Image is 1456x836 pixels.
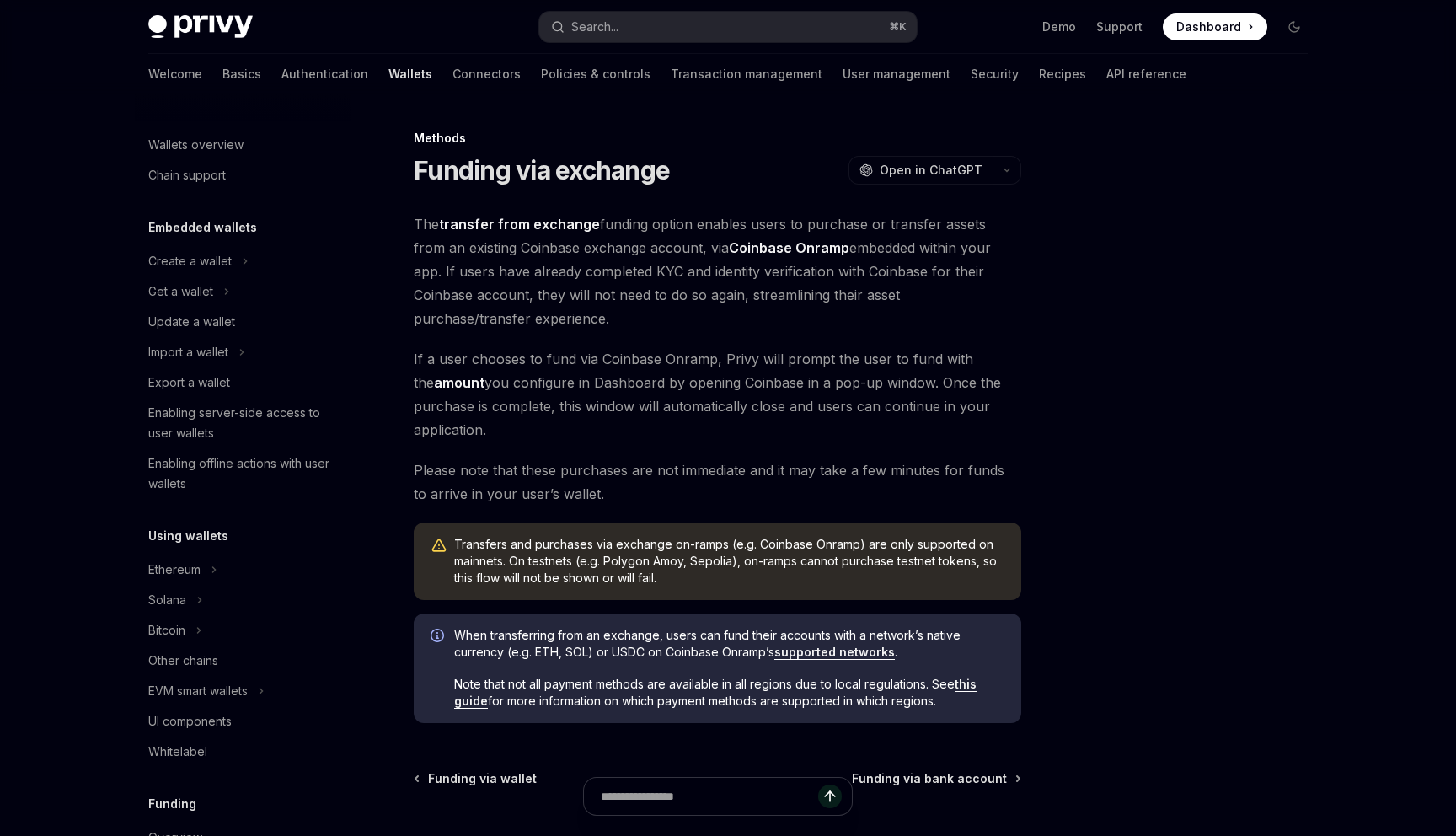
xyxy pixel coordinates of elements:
div: Search... [571,17,618,37]
a: Policies & controls [541,54,650,94]
span: Note that not all payment methods are available in all regions due to local regulations. See for ... [454,676,1004,710]
div: Import a wallet [148,342,228,362]
h5: Funding [148,794,196,814]
a: User management [843,54,950,94]
button: Search...⌘K [539,12,917,42]
h1: Funding via exchange [414,155,670,185]
strong: transfer from exchange [439,216,600,233]
a: Recipes [1039,54,1086,94]
span: Funding via wallet [428,770,537,787]
span: The funding option enables users to purchase or transfer assets from an existing Coinbase exchang... [414,212,1021,330]
a: Update a wallet [135,307,351,337]
a: Dashboard [1163,13,1267,40]
span: Funding via bank account [852,770,1007,787]
div: Methods [414,130,1021,147]
div: Export a wallet [148,372,230,393]
a: Demo [1042,19,1076,35]
a: Security [971,54,1019,94]
div: Create a wallet [148,251,232,271]
a: Export a wallet [135,367,351,398]
a: Wallets [388,54,432,94]
div: Update a wallet [148,312,235,332]
a: Authentication [281,54,368,94]
a: Transaction management [671,54,822,94]
span: Please note that these purchases are not immediate and it may take a few minutes for funds to arr... [414,458,1021,506]
span: Dashboard [1176,19,1241,35]
span: If a user chooses to fund via Coinbase Onramp, Privy will prompt the user to fund with the you co... [414,347,1021,442]
div: Get a wallet [148,281,213,302]
svg: Warning [431,538,447,555]
a: API reference [1106,54,1186,94]
span: When transferring from an exchange, users can fund their accounts with a network’s native currenc... [454,627,1004,661]
h5: Embedded wallets [148,217,257,238]
h5: Using wallets [148,526,228,546]
button: Send message [818,785,842,808]
a: supported networks [774,645,895,660]
a: UI components [135,706,351,737]
a: Whitelabel [135,737,351,767]
div: Bitcoin [148,620,185,640]
a: this guide [454,677,977,709]
a: amount [434,374,484,392]
a: Wallets overview [135,130,351,160]
div: Enabling offline actions with user wallets [148,453,340,494]
svg: Info [431,629,447,646]
div: Enabling server-side access to user wallets [148,403,340,443]
span: Transfers and purchases via exchange on-ramps (e.g. Coinbase Onramp) are only supported on mainne... [454,536,1004,587]
div: Other chains [148,651,218,671]
img: dark logo [148,15,253,39]
span: ⌘ K [889,20,907,34]
div: Whitelabel [148,742,207,762]
a: Coinbase Onramp [729,239,849,257]
a: Support [1096,19,1143,35]
a: Chain support [135,160,351,190]
div: EVM smart wallets [148,681,248,701]
a: Connectors [452,54,521,94]
button: Open in ChatGPT [848,156,993,185]
div: Chain support [148,165,226,185]
div: UI components [148,711,232,731]
div: Solana [148,590,186,610]
div: Ethereum [148,560,201,580]
a: Funding via bank account [852,770,1020,787]
a: Enabling offline actions with user wallets [135,448,351,499]
button: Toggle dark mode [1281,13,1308,40]
div: Wallets overview [148,135,244,155]
a: Welcome [148,54,202,94]
a: Other chains [135,646,351,676]
a: Funding via wallet [415,770,537,787]
span: Open in ChatGPT [880,162,982,179]
a: Basics [222,54,261,94]
a: Enabling server-side access to user wallets [135,398,351,448]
